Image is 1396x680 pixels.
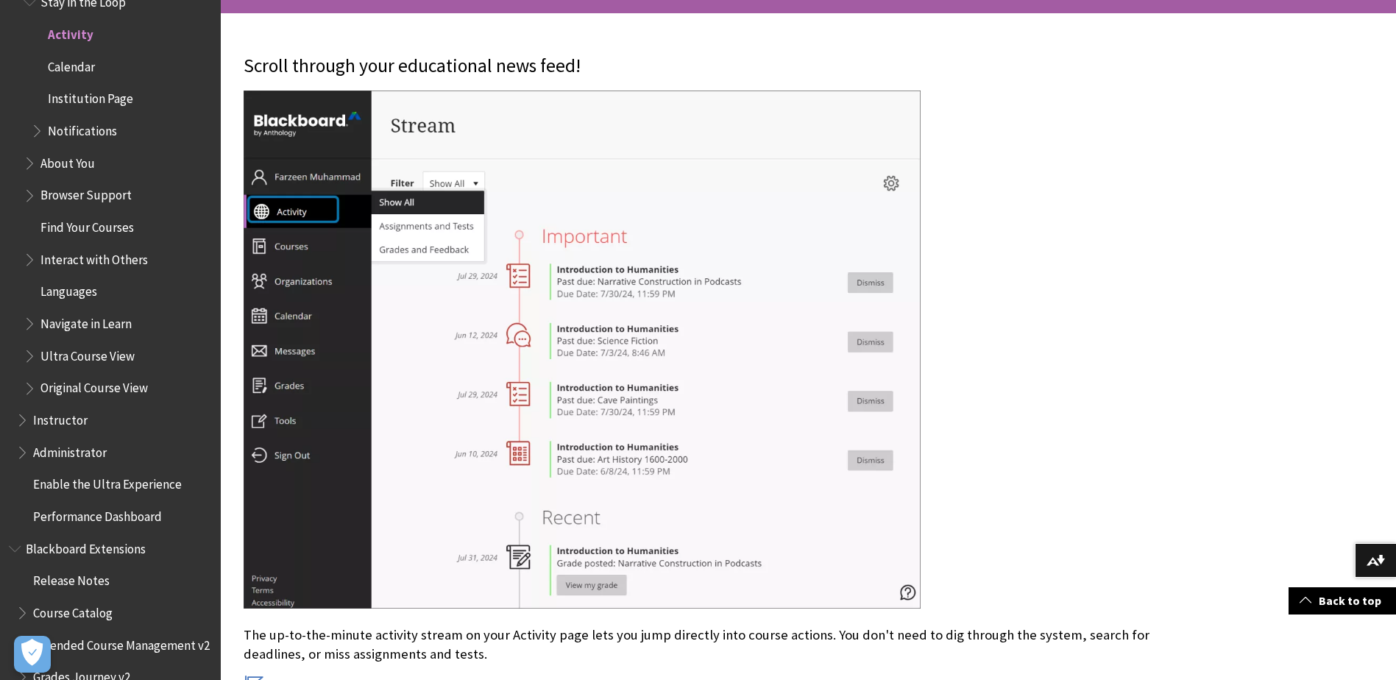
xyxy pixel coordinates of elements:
[33,472,182,492] span: Enable the Ultra Experience
[33,568,110,588] span: Release Notes
[40,280,97,300] span: Languages
[40,247,148,267] span: Interact with Others
[40,183,132,203] span: Browser Support
[1289,587,1396,615] a: Back to top
[48,54,95,74] span: Calendar
[40,311,132,331] span: Navigate in Learn
[33,633,210,653] span: Extended Course Management v2
[26,536,146,556] span: Blackboard Extensions
[48,22,93,42] span: Activity
[40,376,148,396] span: Original Course View
[40,215,134,235] span: Find Your Courses
[48,118,117,138] span: Notifications
[33,408,88,428] span: Instructor
[40,344,135,364] span: Ultra Course View
[244,626,1156,664] p: The up-to-the-minute activity stream on your Activity page lets you jump directly into course act...
[14,636,51,673] button: Open Preferences
[48,87,133,107] span: Institution Page
[244,53,1156,79] p: Scroll through your educational news feed!
[33,440,107,460] span: Administrator
[244,91,921,609] img: Stream on the activity page, showing Important items in red and Recent in black.
[33,504,162,524] span: Performance Dashboard
[40,151,95,171] span: About You
[33,601,113,620] span: Course Catalog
